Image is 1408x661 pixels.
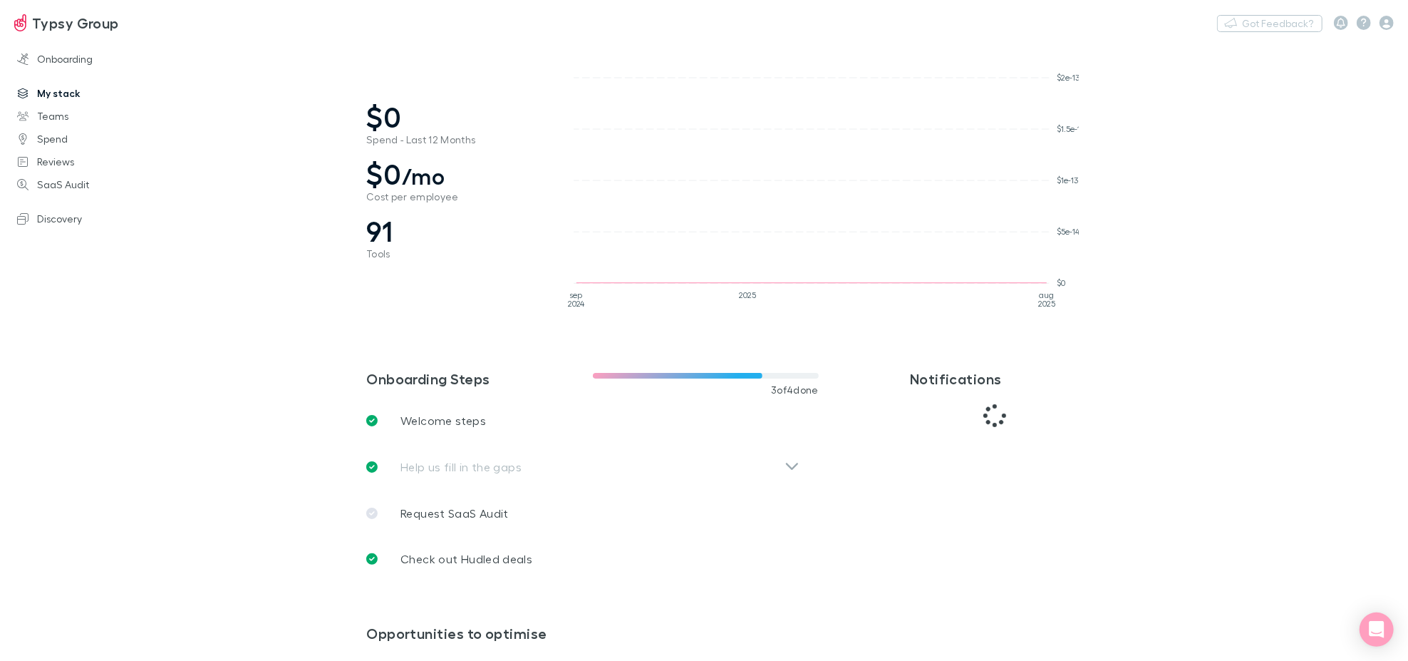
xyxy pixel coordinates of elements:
span: 91 [366,214,544,248]
a: SaaS Audit [3,173,194,196]
span: Spend - Last 12 Months [366,134,544,145]
span: Tools [366,248,544,260]
h3: Opportunities to optimise [366,625,547,642]
h3: Onboarding Steps [366,370,592,387]
a: Teams [3,105,194,128]
a: Typsy Group [6,6,128,40]
a: Check out Hudled deals [355,536,830,582]
a: Request SaaS Audit [355,491,830,536]
tspan: $1e-13K [1057,175,1084,185]
span: $0 [366,157,544,191]
h3: Typsy Group [32,14,119,31]
button: Got Feedback? [1217,15,1322,32]
tspan: $5e-14K [1057,227,1085,236]
a: My stack [3,82,194,105]
a: Discovery [3,207,194,230]
div: Open Intercom Messenger [1360,613,1394,647]
tspan: $1.5e-13K [1057,124,1090,133]
span: /mo [402,162,445,190]
p: Welcome steps [400,412,486,429]
a: Reviews [3,150,194,173]
a: Spend [3,128,194,150]
tspan: sep [570,290,583,299]
span: $0 [366,100,544,134]
a: Welcome steps [355,398,830,444]
span: 3 of 4 done [771,384,819,396]
tspan: 2025 [739,290,756,299]
tspan: 2024 [569,299,586,308]
tspan: $0 [1057,278,1065,287]
tspan: aug [1040,290,1055,299]
span: Cost per employee [366,191,544,203]
img: Typsy Group's Logo [14,14,26,31]
p: Check out Hudled deals [400,550,532,568]
h3: Notifications [910,370,1090,387]
a: Onboarding [3,48,194,71]
tspan: $2e-13K [1057,73,1085,82]
tspan: 2025 [1038,299,1055,308]
p: Request SaaS Audit [400,505,509,522]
